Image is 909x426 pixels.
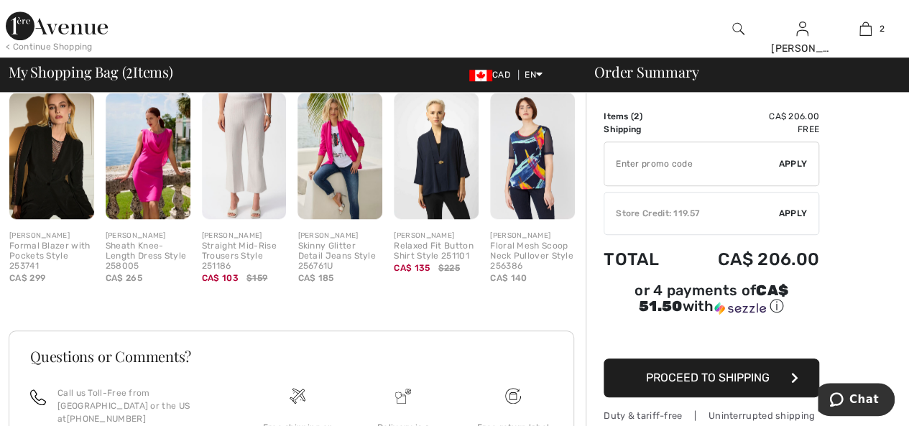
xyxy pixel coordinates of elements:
[57,386,228,425] p: Call us Toll-Free from [GEOGRAPHIC_DATA] or the US at
[604,123,680,136] td: Shipping
[680,110,819,123] td: CA$ 206.00
[604,284,819,321] div: or 4 payments ofCA$ 51.50withSezzle Click to learn more about Sezzle
[818,383,895,419] iframe: Opens a widget where you can chat to one of our agents
[202,273,239,283] span: CA$ 103
[202,93,287,220] img: Straight Mid-Rise Trousers Style 251186
[779,207,808,220] span: Apply
[290,388,305,404] img: Free shipping on orders over $99
[859,20,872,37] img: My Bag
[202,231,287,241] div: [PERSON_NAME]
[604,142,779,185] input: Promo code
[394,93,479,220] img: Relaxed Fit Button Shirt Style 251101
[490,231,575,241] div: [PERSON_NAME]
[126,61,133,80] span: 2
[771,41,834,56] div: [PERSON_NAME]
[490,93,575,220] img: Floral Mesh Scoop Neck Pullover Style 256386
[604,235,680,284] td: Total
[779,157,808,170] span: Apply
[297,273,333,283] span: CA$ 185
[714,302,766,315] img: Sezzle
[732,20,744,37] img: search the website
[634,111,639,121] span: 2
[106,231,190,241] div: [PERSON_NAME]
[796,22,808,35] a: Sign In
[604,321,819,353] iframe: PayPal-paypal
[202,241,287,271] div: Straight Mid-Rise Trousers Style 251186
[604,358,819,397] button: Proceed to Shipping
[246,272,267,284] span: $159
[106,241,190,271] div: Sheath Knee-Length Dress Style 258005
[9,241,94,271] div: Formal Blazer with Pockets Style 253741
[879,22,884,35] span: 2
[604,284,819,316] div: or 4 payments of with
[297,241,382,271] div: Skinny Glitter Detail Jeans Style 256761U
[395,388,411,404] img: Delivery is a breeze since we pay the duties!
[106,93,190,220] img: Sheath Knee-Length Dress Style 258005
[297,231,382,241] div: [PERSON_NAME]
[30,389,46,405] img: call
[394,241,479,261] div: Relaxed Fit Button Shirt Style 251101
[106,273,142,283] span: CA$ 265
[297,93,382,220] img: Skinny Glitter Detail Jeans Style 256761U
[646,371,770,384] span: Proceed to Shipping
[639,282,788,315] span: CA$ 51.50
[30,349,553,364] h3: Questions or Comments?
[505,388,521,404] img: Free shipping on orders over $99
[394,263,430,273] span: CA$ 135
[438,261,460,274] span: $225
[834,20,897,37] a: 2
[394,231,479,241] div: [PERSON_NAME]
[469,70,516,80] span: CAD
[490,241,575,271] div: Floral Mesh Scoop Neck Pullover Style 256386
[604,409,819,422] div: Duty & tariff-free | Uninterrupted shipping
[469,70,492,81] img: Canadian Dollar
[525,70,543,80] span: EN
[604,207,779,220] div: Store Credit: 119.57
[9,231,94,241] div: [PERSON_NAME]
[6,40,93,53] div: < Continue Shopping
[680,123,819,136] td: Free
[9,93,94,220] img: Formal Blazer with Pockets Style 253741
[680,235,819,284] td: CA$ 206.00
[9,65,173,79] span: My Shopping Bag ( Items)
[6,11,108,40] img: 1ère Avenue
[796,20,808,37] img: My Info
[67,414,146,424] a: [PHONE_NUMBER]
[490,273,527,283] span: CA$ 140
[604,110,680,123] td: Items ( )
[577,65,900,79] div: Order Summary
[9,273,45,283] span: CA$ 299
